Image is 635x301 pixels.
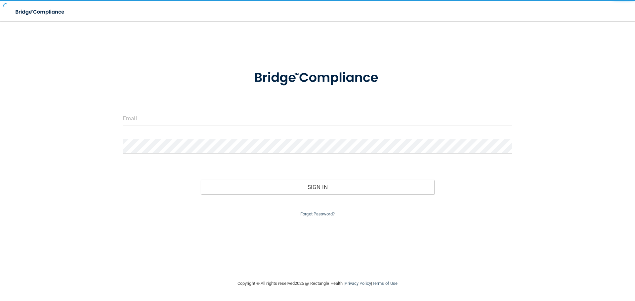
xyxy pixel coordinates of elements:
a: Terms of Use [372,281,398,286]
a: Forgot Password? [300,211,335,216]
a: Privacy Policy [345,281,371,286]
button: Sign In [201,180,435,194]
img: bridge_compliance_login_screen.278c3ca4.svg [10,5,71,19]
img: bridge_compliance_login_screen.278c3ca4.svg [240,61,395,95]
div: Copyright © All rights reserved 2025 @ Rectangle Health | | [197,273,438,294]
input: Email [123,111,512,126]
